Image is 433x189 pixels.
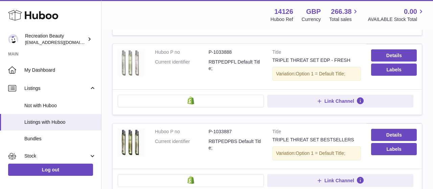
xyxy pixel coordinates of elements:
[8,34,18,44] img: internalAdmin-14126@internal.huboo.com
[272,146,361,160] div: Variation:
[267,174,413,187] button: Link Channel
[118,49,145,77] img: TRIPLE THREAT SET EDP - FRESH
[371,129,417,141] a: Details
[331,7,351,16] span: 266.38
[272,57,361,64] div: TRIPLE THREAT SET EDP - FRESH
[296,150,345,156] span: Option 1 = Default Title;
[118,128,145,156] img: TRIPLE THREAT SET BESTSELLERS
[329,16,359,23] span: Total sales
[368,7,425,23] a: 0.00 AVAILABLE Stock Total
[371,64,417,76] button: Labels
[24,119,96,125] span: Listings with Huboo
[302,16,321,23] div: Currency
[24,136,96,142] span: Bundles
[155,128,209,135] dt: Huboo P no
[209,49,263,55] dd: P-1033888
[272,49,361,57] strong: Title
[209,59,263,72] dd: RBTPEDPFL Default Title;
[209,138,263,151] dd: RBTPEDPBS Default Title;
[24,67,96,73] span: My Dashboard
[25,40,99,45] span: [EMAIL_ADDRESS][DOMAIN_NAME]
[404,7,417,16] span: 0.00
[274,7,293,16] strong: 14126
[271,16,293,23] div: Huboo Ref
[155,49,209,55] dt: Huboo P no
[24,85,89,92] span: Listings
[155,138,209,151] dt: Current identifier
[25,33,86,46] div: Recreation Beauty
[272,67,361,81] div: Variation:
[324,98,354,104] span: Link Channel
[272,128,361,137] strong: Title
[272,137,361,143] div: TRIPLE THREAT SET BESTSELLERS
[329,7,359,23] a: 266.38 Total sales
[296,71,345,76] span: Option 1 = Default Title;
[24,153,89,159] span: Stock
[371,143,417,155] button: Labels
[8,164,93,176] a: Log out
[187,176,195,184] img: shopify-small.png
[267,95,413,108] button: Link Channel
[306,7,321,16] strong: GBP
[24,102,96,109] span: Not with Huboo
[209,128,263,135] dd: P-1033887
[368,16,425,23] span: AVAILABLE Stock Total
[324,178,354,184] span: Link Channel
[155,59,209,72] dt: Current identifier
[187,96,195,104] img: shopify-small.png
[371,49,417,62] a: Details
